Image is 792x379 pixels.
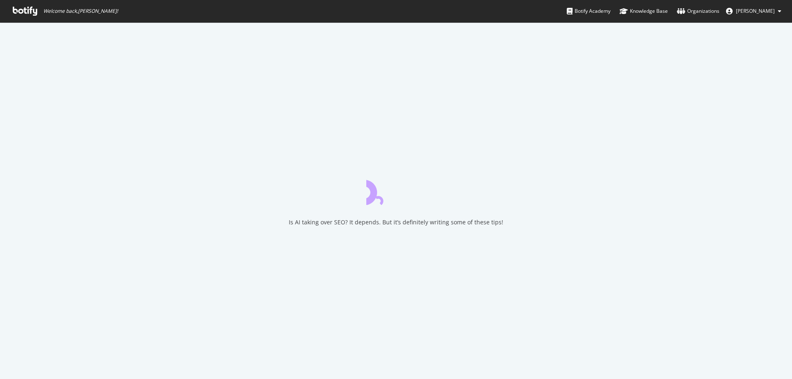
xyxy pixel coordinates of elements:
[736,7,775,14] span: Phil McDonald
[620,7,668,15] div: Knowledge Base
[677,7,719,15] div: Organizations
[366,175,426,205] div: animation
[567,7,610,15] div: Botify Academy
[289,218,503,226] div: Is AI taking over SEO? It depends. But it’s definitely writing some of these tips!
[719,5,788,18] button: [PERSON_NAME]
[43,8,118,14] span: Welcome back, [PERSON_NAME] !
